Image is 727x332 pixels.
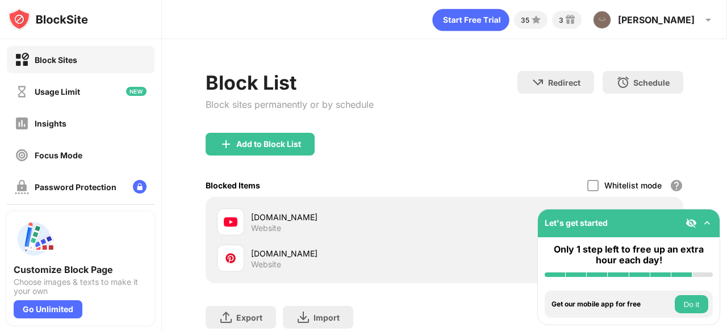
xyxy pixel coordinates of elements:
[126,87,147,96] img: new-icon.svg
[314,313,340,322] div: Import
[633,78,670,87] div: Schedule
[686,217,697,229] img: eye-not-visible.svg
[545,244,713,266] div: Only 1 step left to free up an extra hour each day!
[236,313,262,322] div: Export
[521,16,529,24] div: 35
[236,140,301,149] div: Add to Block List
[701,217,713,229] img: omni-setup-toggle.svg
[133,180,147,194] img: lock-menu.svg
[559,16,563,24] div: 3
[35,182,116,192] div: Password Protection
[15,116,29,131] img: insights-off.svg
[35,55,77,65] div: Block Sites
[35,119,66,128] div: Insights
[251,247,445,259] div: [DOMAIN_NAME]
[14,300,82,318] div: Go Unlimited
[618,14,695,26] div: [PERSON_NAME]
[35,150,82,160] div: Focus Mode
[14,278,148,296] div: Choose images & texts to make it your own
[14,218,55,259] img: push-custom-page.svg
[206,71,374,94] div: Block List
[206,99,374,110] div: Block sites permanently or by schedule
[545,218,608,228] div: Let's get started
[593,11,611,29] img: ACg8ocLsICXTTKjEPIWAPIWOYHE4iXNL4go8Ry5Fofh_0en2838XohE=s96-c
[224,215,237,229] img: favicons
[8,8,88,31] img: logo-blocksite.svg
[224,251,237,265] img: favicons
[251,259,281,270] div: Website
[251,211,445,223] div: [DOMAIN_NAME]
[206,180,260,190] div: Blocked Items
[432,9,509,31] div: animation
[251,223,281,233] div: Website
[675,295,708,313] button: Do it
[604,180,662,190] div: Whitelist mode
[15,85,29,99] img: time-usage-off.svg
[15,180,29,194] img: password-protection-off.svg
[551,300,672,308] div: Get our mobile app for free
[529,13,543,27] img: points-small.svg
[15,53,29,67] img: block-on.svg
[14,264,148,275] div: Customize Block Page
[35,87,80,96] div: Usage Limit
[563,13,577,27] img: reward-small.svg
[548,78,580,87] div: Redirect
[15,148,29,162] img: focus-off.svg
